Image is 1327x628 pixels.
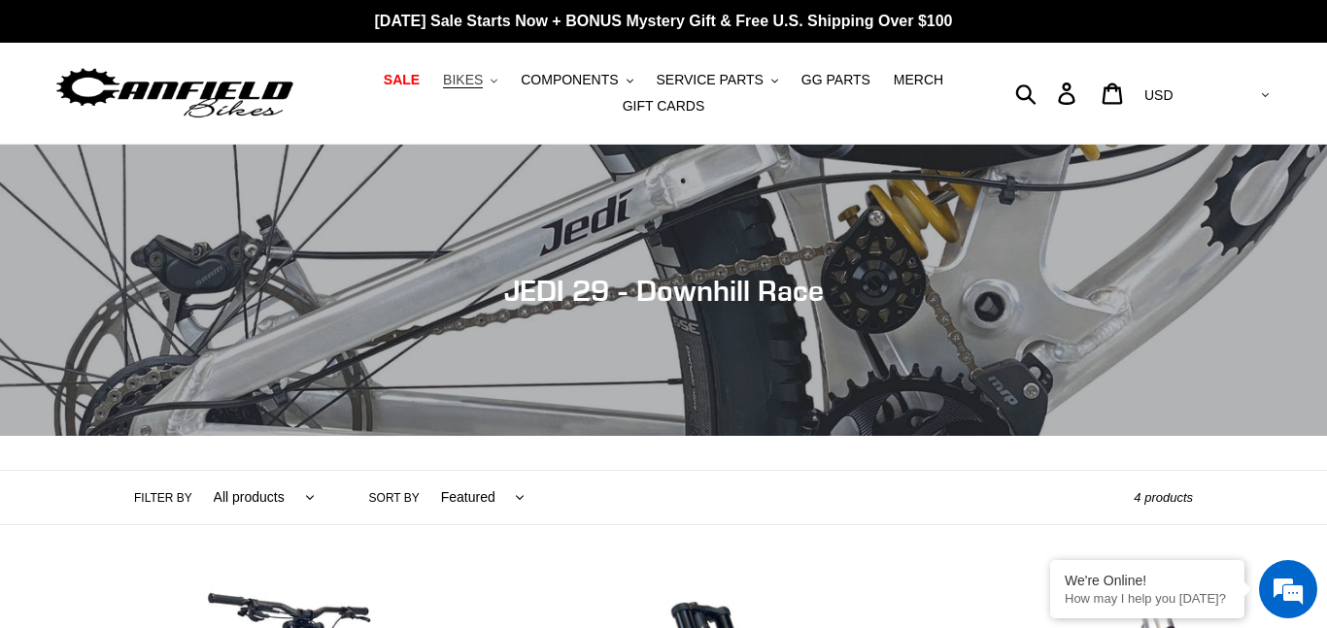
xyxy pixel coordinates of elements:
button: SERVICE PARTS [646,67,787,93]
span: JEDI 29 - Downhill Race [504,273,824,308]
a: SALE [374,67,429,93]
span: GIFT CARDS [623,98,705,115]
a: GG PARTS [792,67,880,93]
a: GIFT CARDS [613,93,715,119]
span: MERCH [894,72,943,88]
button: COMPONENTS [511,67,642,93]
span: SERVICE PARTS [656,72,763,88]
div: We're Online! [1065,573,1230,588]
a: MERCH [884,67,953,93]
label: Filter by [134,489,192,507]
span: 4 products [1134,490,1193,505]
img: Canfield Bikes [53,63,296,124]
p: How may I help you today? [1065,591,1230,606]
span: GG PARTS [801,72,870,88]
span: BIKES [443,72,483,88]
span: SALE [384,72,420,88]
span: COMPONENTS [521,72,618,88]
label: Sort by [369,489,420,507]
button: BIKES [433,67,507,93]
